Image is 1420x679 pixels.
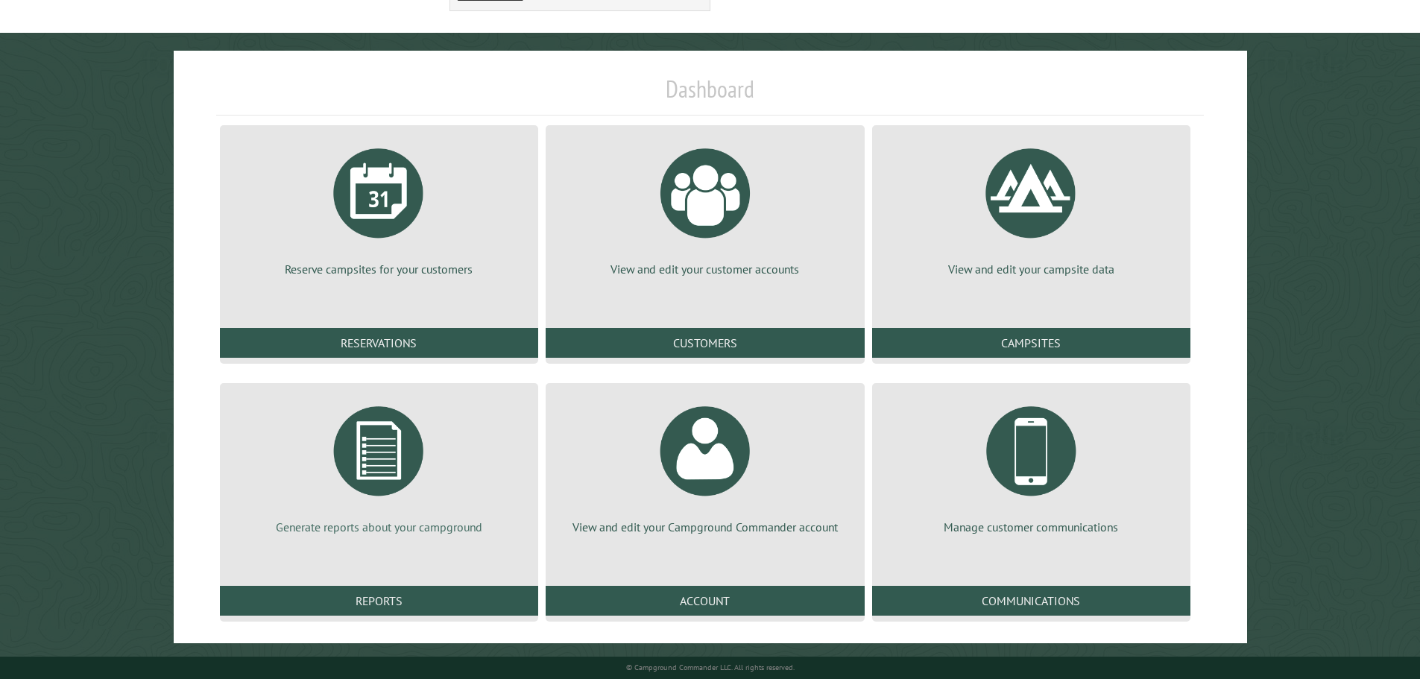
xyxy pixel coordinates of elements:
[546,586,864,616] a: Account
[890,395,1173,535] a: Manage customer communications
[564,261,846,277] p: View and edit your customer accounts
[220,586,538,616] a: Reports
[238,519,520,535] p: Generate reports about your campground
[890,261,1173,277] p: View and edit your campsite data
[564,137,846,277] a: View and edit your customer accounts
[546,328,864,358] a: Customers
[238,137,520,277] a: Reserve campsites for your customers
[890,519,1173,535] p: Manage customer communications
[872,328,1190,358] a: Campsites
[216,75,1205,116] h1: Dashboard
[564,519,846,535] p: View and edit your Campground Commander account
[872,586,1190,616] a: Communications
[238,261,520,277] p: Reserve campsites for your customers
[626,663,795,672] small: © Campground Commander LLC. All rights reserved.
[238,395,520,535] a: Generate reports about your campground
[564,395,846,535] a: View and edit your Campground Commander account
[220,328,538,358] a: Reservations
[890,137,1173,277] a: View and edit your campsite data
